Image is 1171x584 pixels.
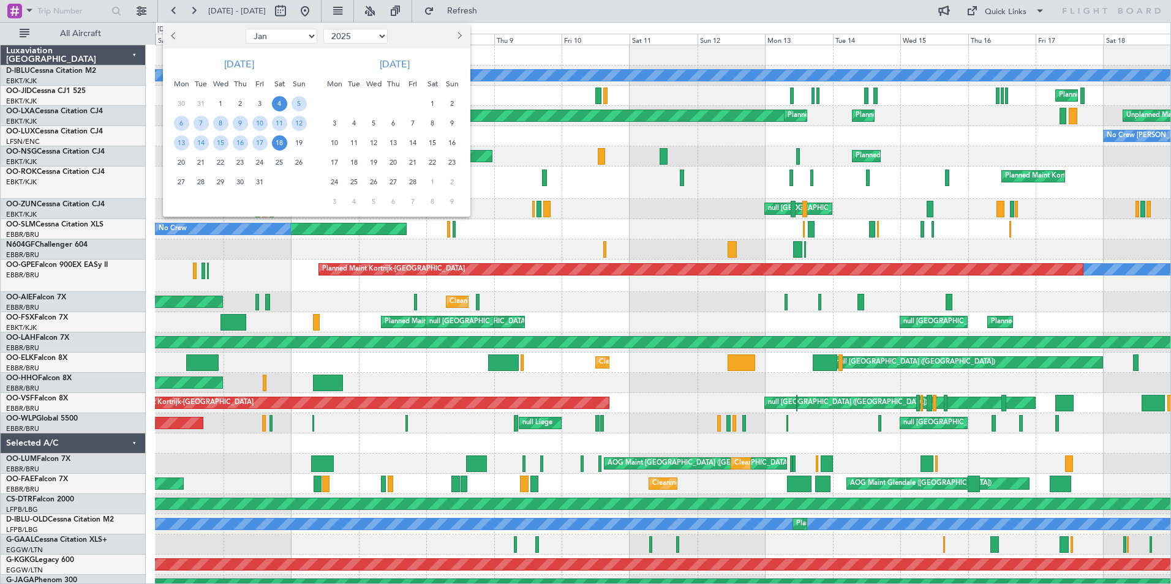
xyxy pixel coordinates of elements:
[386,135,401,151] span: 13
[194,116,209,131] span: 7
[211,94,230,113] div: 1-1-2025
[425,116,440,131] span: 8
[383,192,403,211] div: 6-3-2025
[366,116,382,131] span: 5
[386,116,401,131] span: 6
[272,116,287,131] span: 11
[403,152,423,172] div: 21-2-2025
[403,133,423,152] div: 14-2-2025
[213,155,228,170] span: 22
[442,152,462,172] div: 23-2-2025
[230,172,250,192] div: 30-1-2025
[289,113,309,133] div: 12-1-2025
[442,94,462,113] div: 2-2-2025
[289,74,309,94] div: Sun
[174,174,189,190] span: 27
[364,74,383,94] div: Wed
[171,94,191,113] div: 30-12-2024
[442,133,462,152] div: 16-2-2025
[347,155,362,170] span: 18
[191,172,211,192] div: 28-1-2025
[250,74,269,94] div: Fri
[423,74,442,94] div: Sat
[405,194,421,209] span: 7
[344,192,364,211] div: 4-3-2025
[445,116,460,131] span: 9
[194,174,209,190] span: 28
[250,152,269,172] div: 24-1-2025
[442,74,462,94] div: Sun
[403,113,423,133] div: 7-2-2025
[383,133,403,152] div: 13-2-2025
[250,172,269,192] div: 31-1-2025
[292,155,307,170] span: 26
[425,96,440,111] span: 1
[364,133,383,152] div: 12-2-2025
[289,152,309,172] div: 26-1-2025
[252,96,268,111] span: 3
[325,133,344,152] div: 10-2-2025
[445,174,460,190] span: 2
[252,155,268,170] span: 24
[347,116,362,131] span: 4
[233,96,248,111] span: 2
[269,94,289,113] div: 4-1-2025
[383,172,403,192] div: 27-2-2025
[364,152,383,172] div: 19-2-2025
[383,74,403,94] div: Thu
[174,116,189,131] span: 6
[191,74,211,94] div: Tue
[250,113,269,133] div: 10-1-2025
[230,94,250,113] div: 2-1-2025
[327,174,342,190] span: 24
[425,174,440,190] span: 1
[344,74,364,94] div: Tue
[403,192,423,211] div: 7-3-2025
[252,174,268,190] span: 31
[272,96,287,111] span: 4
[211,133,230,152] div: 15-1-2025
[386,194,401,209] span: 6
[213,174,228,190] span: 29
[269,133,289,152] div: 18-1-2025
[174,155,189,170] span: 20
[171,113,191,133] div: 6-1-2025
[445,194,460,209] span: 9
[213,135,228,151] span: 15
[211,172,230,192] div: 29-1-2025
[269,74,289,94] div: Sat
[325,152,344,172] div: 17-2-2025
[423,192,442,211] div: 8-3-2025
[250,133,269,152] div: 17-1-2025
[344,172,364,192] div: 25-2-2025
[364,113,383,133] div: 5-2-2025
[383,113,403,133] div: 6-2-2025
[364,192,383,211] div: 5-3-2025
[269,152,289,172] div: 25-1-2025
[325,74,344,94] div: Mon
[269,113,289,133] div: 11-1-2025
[423,172,442,192] div: 1-3-2025
[325,192,344,211] div: 3-3-2025
[289,94,309,113] div: 5-1-2025
[364,172,383,192] div: 26-2-2025
[344,133,364,152] div: 11-2-2025
[445,96,460,111] span: 2
[405,174,421,190] span: 28
[423,94,442,113] div: 1-2-2025
[171,133,191,152] div: 13-1-2025
[191,152,211,172] div: 21-1-2025
[230,113,250,133] div: 9-1-2025
[230,74,250,94] div: Thu
[230,152,250,172] div: 23-1-2025
[213,96,228,111] span: 1
[442,172,462,192] div: 2-3-2025
[246,29,317,43] select: Select month
[233,155,248,170] span: 23
[423,152,442,172] div: 22-2-2025
[347,174,362,190] span: 25
[327,194,342,209] span: 3
[272,155,287,170] span: 25
[425,135,440,151] span: 15
[405,116,421,131] span: 7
